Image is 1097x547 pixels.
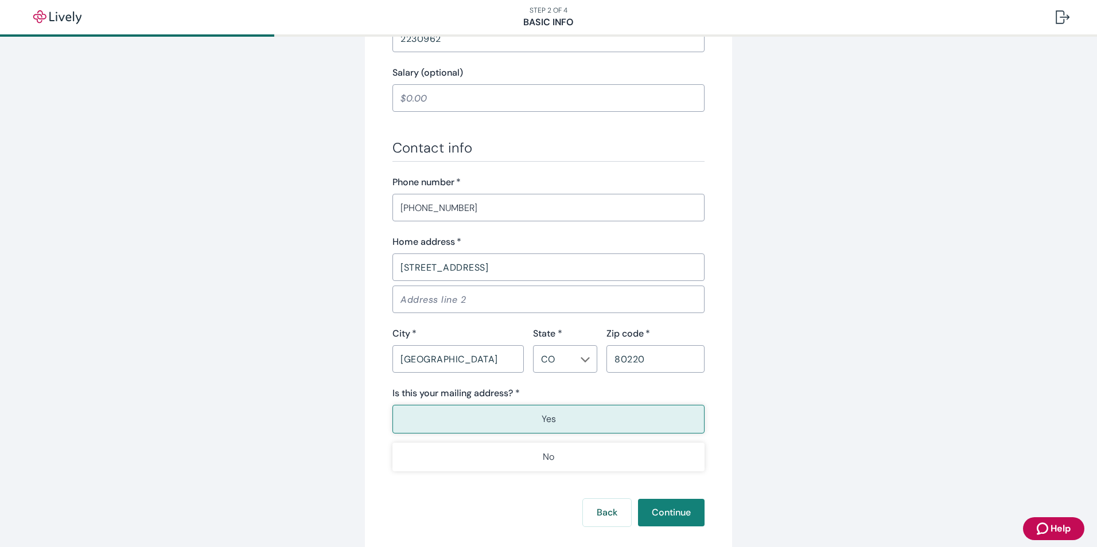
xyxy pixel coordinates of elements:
[542,412,556,426] p: Yes
[25,10,90,24] img: Lively
[1037,522,1051,536] svg: Zendesk support icon
[392,405,705,433] button: Yes
[1023,517,1084,540] button: Zendesk support iconHelp
[581,355,590,364] svg: Chevron icon
[392,175,461,189] label: Phone number
[1051,522,1071,536] span: Help
[1047,3,1079,31] button: Log out
[606,347,705,370] input: Zip code
[533,327,562,341] label: State *
[392,235,461,249] label: Home address
[579,354,591,365] button: Open
[536,351,575,367] input: --
[638,499,705,526] button: Continue
[606,327,650,341] label: Zip code
[392,443,705,471] button: No
[392,256,705,279] input: Address line 1
[543,450,554,464] p: No
[392,386,520,400] label: Is this your mailing address? *
[392,288,705,311] input: Address line 2
[392,327,417,341] label: City
[392,66,463,80] label: Salary (optional)
[392,196,705,219] input: (555) 555-5555
[392,139,705,157] h3: Contact info
[392,347,524,370] input: City
[583,499,631,526] button: Back
[392,87,705,110] input: $0.00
